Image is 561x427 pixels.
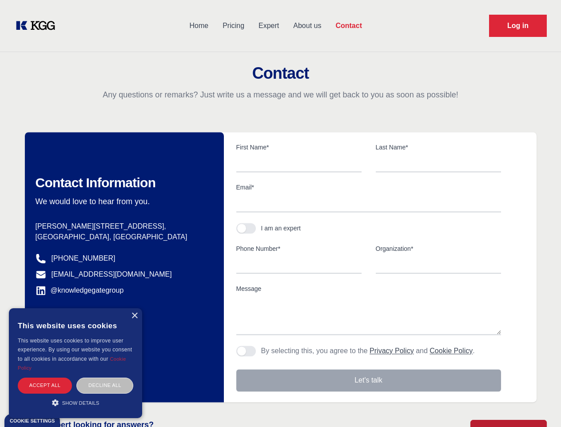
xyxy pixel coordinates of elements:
[14,19,62,33] a: KOL Knowledge Platform: Talk to Key External Experts (KEE)
[36,285,124,296] a: @knowledgegategroup
[11,89,550,100] p: Any questions or remarks? Just write us a message and we will get back to you as soon as possible!
[286,14,328,37] a: About us
[182,14,215,37] a: Home
[236,244,362,253] label: Phone Number*
[11,64,550,82] h2: Contact
[215,14,251,37] a: Pricing
[236,143,362,152] label: First Name*
[36,221,210,232] p: [PERSON_NAME][STREET_ADDRESS],
[236,183,501,192] label: Email*
[18,338,132,362] span: This website uses cookies to improve user experience. By using our website you consent to all coo...
[52,269,172,280] a: [EMAIL_ADDRESS][DOMAIN_NAME]
[489,15,547,37] a: Request Demo
[370,347,414,354] a: Privacy Policy
[236,284,501,293] label: Message
[36,232,210,242] p: [GEOGRAPHIC_DATA], [GEOGRAPHIC_DATA]
[18,378,72,393] div: Accept all
[131,313,138,319] div: Close
[236,369,501,391] button: Let's talk
[328,14,369,37] a: Contact
[52,253,115,264] a: [PHONE_NUMBER]
[36,196,210,207] p: We would love to hear from you.
[18,356,126,371] a: Cookie Policy
[517,384,561,427] iframe: Chat Widget
[261,224,301,233] div: I am an expert
[261,346,475,356] p: By selecting this, you agree to the and .
[430,347,473,354] a: Cookie Policy
[62,400,99,406] span: Show details
[376,244,501,253] label: Organization*
[251,14,286,37] a: Expert
[76,378,133,393] div: Decline all
[10,419,55,423] div: Cookie settings
[18,398,133,407] div: Show details
[376,143,501,152] label: Last Name*
[36,175,210,191] h2: Contact Information
[18,315,133,336] div: This website uses cookies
